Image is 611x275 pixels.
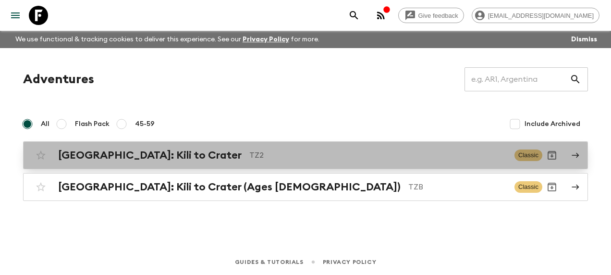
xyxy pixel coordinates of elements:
[75,119,110,129] span: Flash Pack
[525,119,580,129] span: Include Archived
[323,257,376,267] a: Privacy Policy
[23,141,588,169] a: [GEOGRAPHIC_DATA]: Kili to CraterTZ2ClassicArchive
[542,146,562,165] button: Archive
[542,177,562,197] button: Archive
[464,66,570,93] input: e.g. AR1, Argentina
[408,181,507,193] p: TZB
[249,150,507,161] p: TZ2
[58,149,242,162] h2: [GEOGRAPHIC_DATA]: Kili to Crater
[243,36,289,43] a: Privacy Policy
[344,6,364,25] button: search adventures
[413,12,464,19] span: Give feedback
[472,8,599,23] div: [EMAIL_ADDRESS][DOMAIN_NAME]
[23,173,588,201] a: [GEOGRAPHIC_DATA]: Kili to Crater (Ages [DEMOGRAPHIC_DATA])TZBClassicArchive
[514,181,542,193] span: Classic
[6,6,25,25] button: menu
[41,119,49,129] span: All
[483,12,599,19] span: [EMAIL_ADDRESS][DOMAIN_NAME]
[235,257,304,267] a: Guides & Tutorials
[23,70,94,89] h1: Adventures
[514,150,542,161] span: Classic
[569,33,599,46] button: Dismiss
[12,31,323,48] p: We use functional & tracking cookies to deliver this experience. See our for more.
[135,119,155,129] span: 45-59
[398,8,464,23] a: Give feedback
[58,181,401,193] h2: [GEOGRAPHIC_DATA]: Kili to Crater (Ages [DEMOGRAPHIC_DATA])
